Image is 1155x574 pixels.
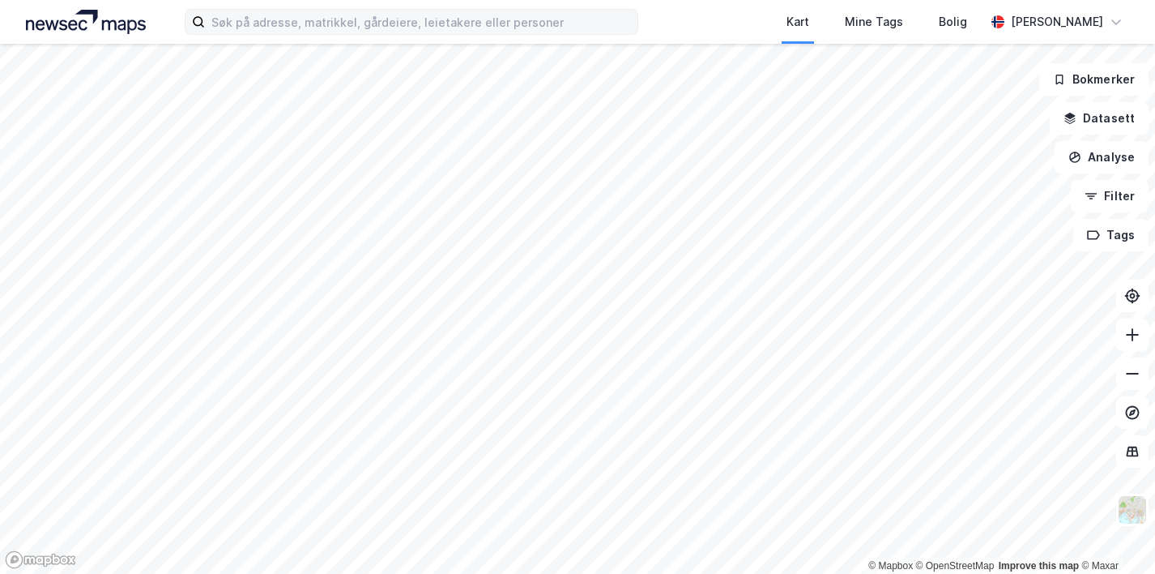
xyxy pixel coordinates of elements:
[1055,141,1149,173] button: Analyse
[26,10,146,34] img: logo.a4113a55bc3d86da70a041830d287a7e.svg
[1039,63,1149,96] button: Bokmerker
[1011,12,1103,32] div: [PERSON_NAME]
[786,12,809,32] div: Kart
[916,560,995,572] a: OpenStreetMap
[1074,496,1155,574] iframe: Chat Widget
[5,550,76,569] a: Mapbox homepage
[999,560,1079,572] a: Improve this map
[868,560,913,572] a: Mapbox
[845,12,903,32] div: Mine Tags
[939,12,967,32] div: Bolig
[1073,219,1149,251] button: Tags
[1117,495,1148,525] img: Z
[1050,102,1149,135] button: Datasett
[205,10,637,34] input: Søk på adresse, matrikkel, gårdeiere, leietakere eller personer
[1071,180,1149,212] button: Filter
